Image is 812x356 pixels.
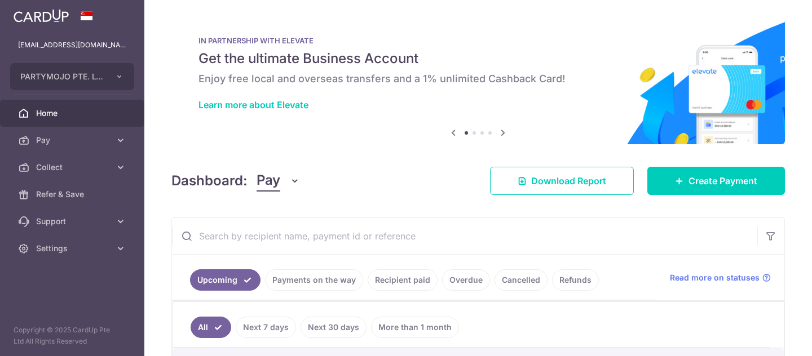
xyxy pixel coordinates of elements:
a: Learn more about Elevate [198,99,308,110]
span: Home [36,108,111,119]
span: Download Report [531,174,606,188]
span: Read more on statuses [670,272,760,283]
span: Create Payment [689,174,757,188]
h4: Dashboard: [171,171,248,191]
span: Pay [257,170,280,192]
a: Next 7 days [236,317,296,338]
p: IN PARTNERSHIP WITH ELEVATE [198,36,758,45]
button: Pay [257,170,300,192]
a: More than 1 month [371,317,459,338]
span: PARTYMOJO PTE. LTD. [20,71,104,82]
a: Overdue [442,269,490,291]
p: [EMAIL_ADDRESS][DOMAIN_NAME] [18,39,126,51]
span: Refer & Save [36,189,111,200]
button: PARTYMOJO PTE. LTD. [10,63,134,90]
h6: Enjoy free local and overseas transfers and a 1% unlimited Cashback Card! [198,72,758,86]
span: Settings [36,243,111,254]
a: Create Payment [647,167,785,195]
a: Payments on the way [265,269,363,291]
a: Cancelled [495,269,548,291]
a: Upcoming [190,269,261,291]
img: CardUp [14,9,69,23]
a: Recipient paid [368,269,438,291]
span: Collect [36,162,111,173]
img: Renovation banner [171,18,785,144]
a: Refunds [552,269,599,291]
a: All [191,317,231,338]
h5: Get the ultimate Business Account [198,50,758,68]
a: Next 30 days [301,317,367,338]
a: Download Report [490,167,634,195]
span: Pay [36,135,111,146]
a: Read more on statuses [670,272,771,283]
span: Support [36,216,111,227]
input: Search by recipient name, payment id or reference [172,218,757,254]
